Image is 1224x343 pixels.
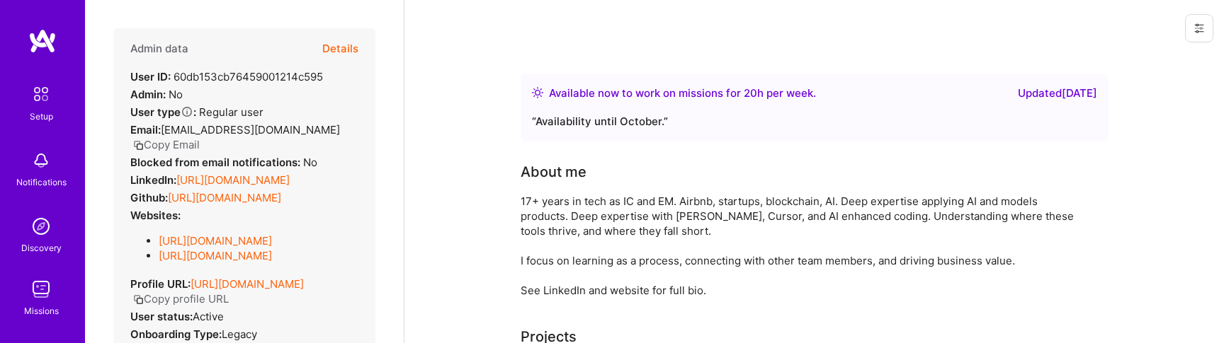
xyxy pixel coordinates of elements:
[130,209,181,222] strong: Websites:
[27,275,55,303] img: teamwork
[222,327,257,341] span: legacy
[130,69,323,84] div: 60db153cb76459001214c595
[24,303,59,318] div: Missions
[27,146,55,175] img: bell
[521,161,586,182] div: About me
[159,234,272,248] a: [URL][DOMAIN_NAME]
[130,105,196,119] strong: User type :
[130,327,222,341] strong: Onboarding Type:
[181,105,193,118] i: Help
[532,87,543,98] img: Availability
[130,88,166,101] strong: Admin:
[130,277,191,291] strong: Profile URL:
[322,28,358,69] button: Details
[16,175,67,190] div: Notifications
[532,113,1097,130] div: “ Availability until October. ”
[30,109,53,124] div: Setup
[130,156,303,169] strong: Blocked from email notifications:
[549,85,816,102] div: Available now to work on missions for h per week .
[191,277,304,291] a: [URL][DOMAIN_NAME]
[1018,85,1097,102] div: Updated [DATE]
[133,291,229,306] button: Copy profile URL
[26,79,56,109] img: setup
[133,137,200,152] button: Copy Email
[133,140,144,151] i: icon Copy
[193,310,224,323] span: Active
[130,173,176,187] strong: LinkedIn:
[130,310,193,323] strong: User status:
[168,191,281,204] a: [URL][DOMAIN_NAME]
[521,194,1087,298] div: 17+ years in tech as IC and EM. Airbnb, startups, blockchain, AI. Deep expertise applying AI and ...
[744,86,757,100] span: 20
[130,191,168,204] strong: Github:
[159,249,272,262] a: [URL][DOMAIN_NAME]
[161,123,340,136] span: [EMAIL_ADDRESS][DOMAIN_NAME]
[27,212,55,240] img: discovery
[133,294,144,305] i: icon Copy
[130,105,263,120] div: Regular user
[130,42,188,55] h4: Admin data
[130,155,317,170] div: No
[130,70,171,83] strong: User ID:
[130,123,161,136] strong: Email:
[176,173,290,187] a: [URL][DOMAIN_NAME]
[130,87,183,102] div: No
[28,28,57,54] img: logo
[21,240,62,255] div: Discovery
